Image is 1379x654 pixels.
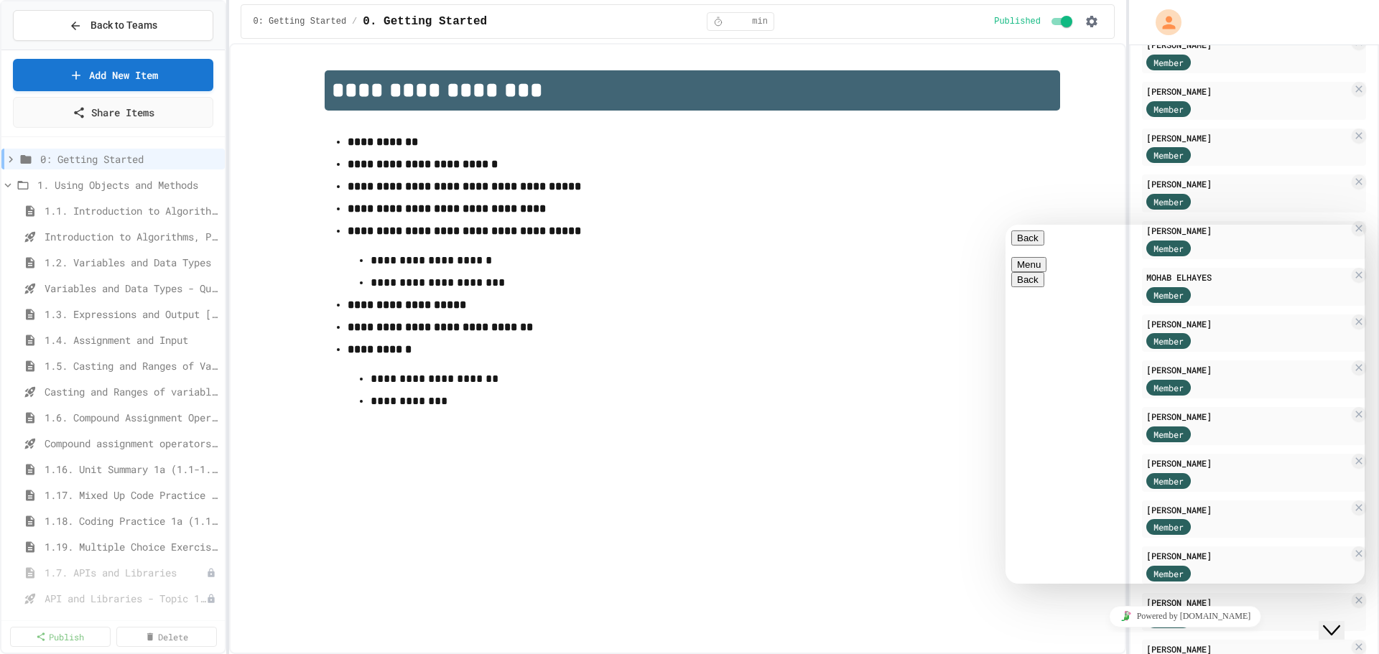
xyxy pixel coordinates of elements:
[1006,600,1365,632] iframe: chat widget
[45,539,219,554] span: 1.19. Multiple Choice Exercises for Unit 1a (1.1-1.6)
[994,13,1075,30] div: Content is published and visible to students
[45,591,206,606] span: API and Libraries - Topic 1.7
[45,307,219,322] span: 1.3. Expressions and Output [New]
[1153,103,1184,116] span: Member
[1006,225,1365,584] iframe: chat widget
[253,16,346,27] span: 0: Getting Started
[352,16,357,27] span: /
[1146,131,1349,144] div: [PERSON_NAME]
[45,384,219,399] span: Casting and Ranges of variables - Quiz
[1153,195,1184,208] span: Member
[45,436,219,451] span: Compound assignment operators - Quiz
[1153,56,1184,69] span: Member
[206,568,216,578] div: Unpublished
[45,281,219,296] span: Variables and Data Types - Quiz
[752,16,768,27] span: min
[116,627,217,647] a: Delete
[1146,596,1349,609] div: [PERSON_NAME]
[45,410,219,425] span: 1.6. Compound Assignment Operators
[45,332,219,347] span: 1.4. Assignment and Input
[994,16,1041,27] span: Published
[45,203,219,218] span: 1.1. Introduction to Algorithms, Programming, and Compilers
[40,151,219,167] span: 0: Getting Started
[1146,177,1349,190] div: [PERSON_NAME]
[1141,6,1185,39] div: My Account
[45,513,219,528] span: 1.18. Coding Practice 1a (1.1-1.6)
[206,594,216,604] div: Unpublished
[1319,597,1365,640] iframe: chat widget
[45,565,206,580] span: 1.7. APIs and Libraries
[363,13,487,30] span: 0. Getting Started
[13,97,213,128] a: Share Items
[45,487,219,503] span: 1.17. Mixed Up Code Practice 1.1-1.6
[1153,149,1184,162] span: Member
[13,59,213,91] a: Add New Item
[37,177,219,192] span: 1. Using Objects and Methods
[1146,85,1349,98] div: [PERSON_NAME]
[90,18,157,33] span: Back to Teams
[45,229,219,244] span: Introduction to Algorithms, Programming, and Compilers
[10,627,111,647] a: Publish
[45,255,219,270] span: 1.2. Variables and Data Types
[45,358,219,373] span: 1.5. Casting and Ranges of Values
[45,462,219,477] span: 1.16. Unit Summary 1a (1.1-1.6)
[13,10,213,41] button: Back to Teams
